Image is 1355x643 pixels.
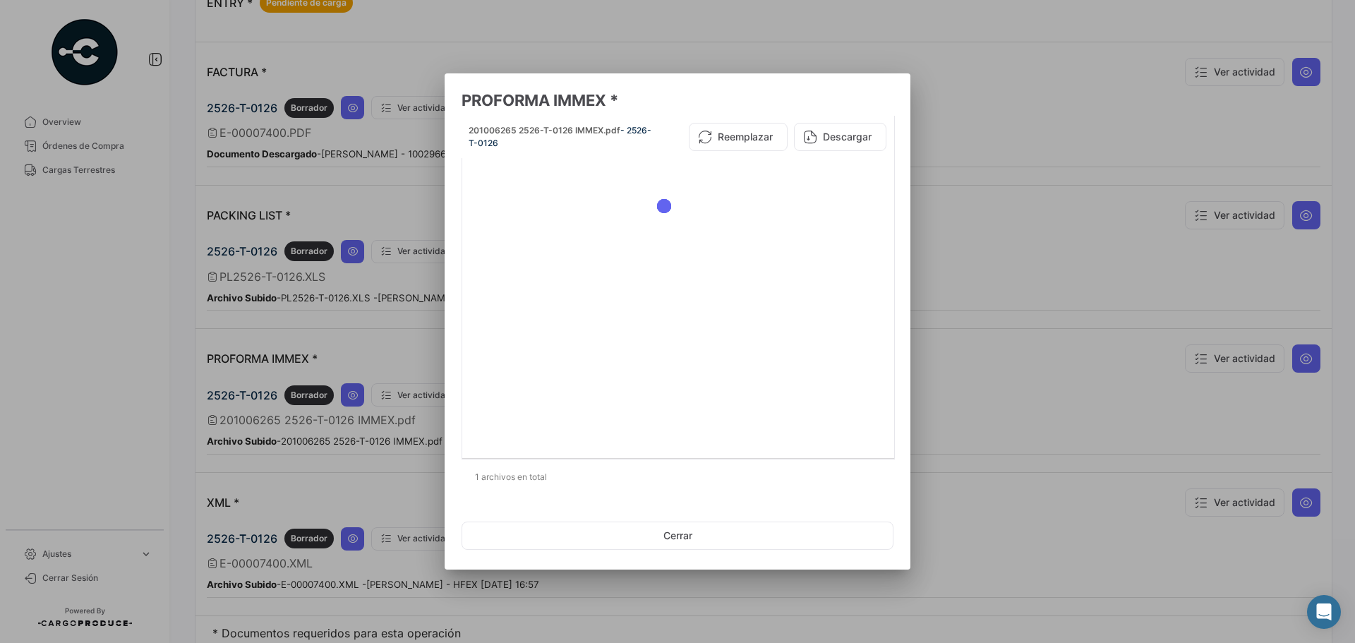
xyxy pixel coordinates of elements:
div: 1 archivos en total [462,459,893,495]
h3: PROFORMA IMMEX * [462,90,893,110]
button: Reemplazar [689,123,788,151]
div: Abrir Intercom Messenger [1307,595,1341,629]
button: Cerrar [462,522,893,550]
button: Descargar [794,123,886,151]
span: 201006265 2526-T-0126 IMMEX.pdf [469,125,620,136]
